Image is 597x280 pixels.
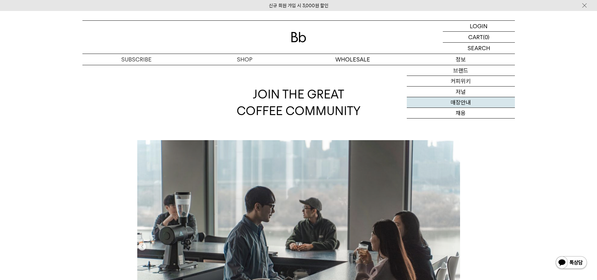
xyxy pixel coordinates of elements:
[299,54,407,65] p: WHOLESALE
[407,97,515,108] a: 매장안내
[468,43,490,54] p: SEARCH
[468,32,483,42] p: CART
[483,32,490,42] p: (0)
[443,21,515,32] a: LOGIN
[407,54,515,65] p: 정보
[237,87,361,118] span: JOIN THE GREAT COFFEE COMMUNITY
[407,76,515,87] a: 커피위키
[407,108,515,119] a: 채용
[407,65,515,76] a: 브랜드
[470,21,488,31] p: LOGIN
[291,32,306,42] img: 로고
[82,54,191,65] a: SUBSCRIBE
[191,54,299,65] a: SHOP
[555,256,588,271] img: 카카오톡 채널 1:1 채팅 버튼
[443,32,515,43] a: CART (0)
[407,87,515,97] a: 저널
[269,3,328,8] a: 신규 회원 가입 시 3,000원 할인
